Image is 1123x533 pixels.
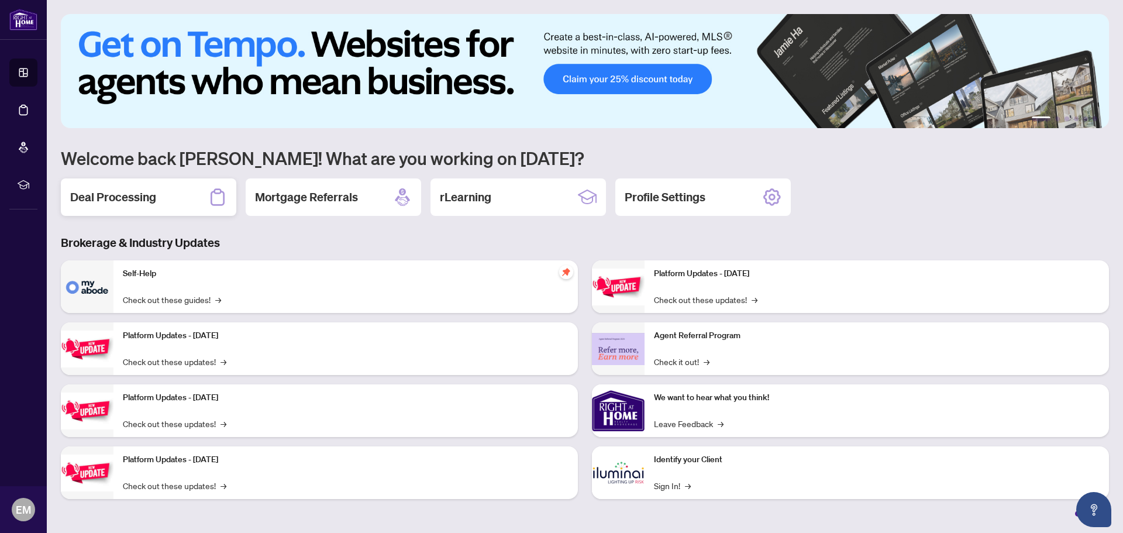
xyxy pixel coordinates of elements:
[1074,116,1079,121] button: 4
[1065,116,1069,121] button: 3
[1076,492,1111,527] button: Open asap
[654,453,1100,466] p: Identify your Client
[685,479,691,492] span: →
[61,393,113,429] img: Platform Updates - July 21, 2025
[1055,116,1060,121] button: 2
[654,355,709,368] a: Check it out!→
[123,329,569,342] p: Platform Updates - [DATE]
[61,260,113,313] img: Self-Help
[654,417,724,430] a: Leave Feedback→
[592,269,645,305] img: Platform Updates - June 23, 2025
[61,147,1109,169] h1: Welcome back [PERSON_NAME]! What are you working on [DATE]?
[592,446,645,499] img: Identify your Client
[123,479,226,492] a: Check out these updates!→
[16,501,31,518] span: EM
[61,14,1109,128] img: Slide 0
[221,355,226,368] span: →
[70,189,156,205] h2: Deal Processing
[61,331,113,367] img: Platform Updates - September 16, 2025
[654,391,1100,404] p: We want to hear what you think!
[654,293,757,306] a: Check out these updates!→
[718,417,724,430] span: →
[61,455,113,491] img: Platform Updates - July 8, 2025
[592,333,645,365] img: Agent Referral Program
[1083,116,1088,121] button: 5
[221,417,226,430] span: →
[654,479,691,492] a: Sign In!→
[123,417,226,430] a: Check out these updates!→
[255,189,358,205] h2: Mortgage Referrals
[654,267,1100,280] p: Platform Updates - [DATE]
[123,293,221,306] a: Check out these guides!→
[221,479,226,492] span: →
[61,235,1109,251] h3: Brokerage & Industry Updates
[559,265,573,279] span: pushpin
[9,9,37,30] img: logo
[752,293,757,306] span: →
[654,329,1100,342] p: Agent Referral Program
[1032,116,1050,121] button: 1
[1093,116,1097,121] button: 6
[440,189,491,205] h2: rLearning
[215,293,221,306] span: →
[123,355,226,368] a: Check out these updates!→
[625,189,705,205] h2: Profile Settings
[123,391,569,404] p: Platform Updates - [DATE]
[123,453,569,466] p: Platform Updates - [DATE]
[592,384,645,437] img: We want to hear what you think!
[704,355,709,368] span: →
[123,267,569,280] p: Self-Help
